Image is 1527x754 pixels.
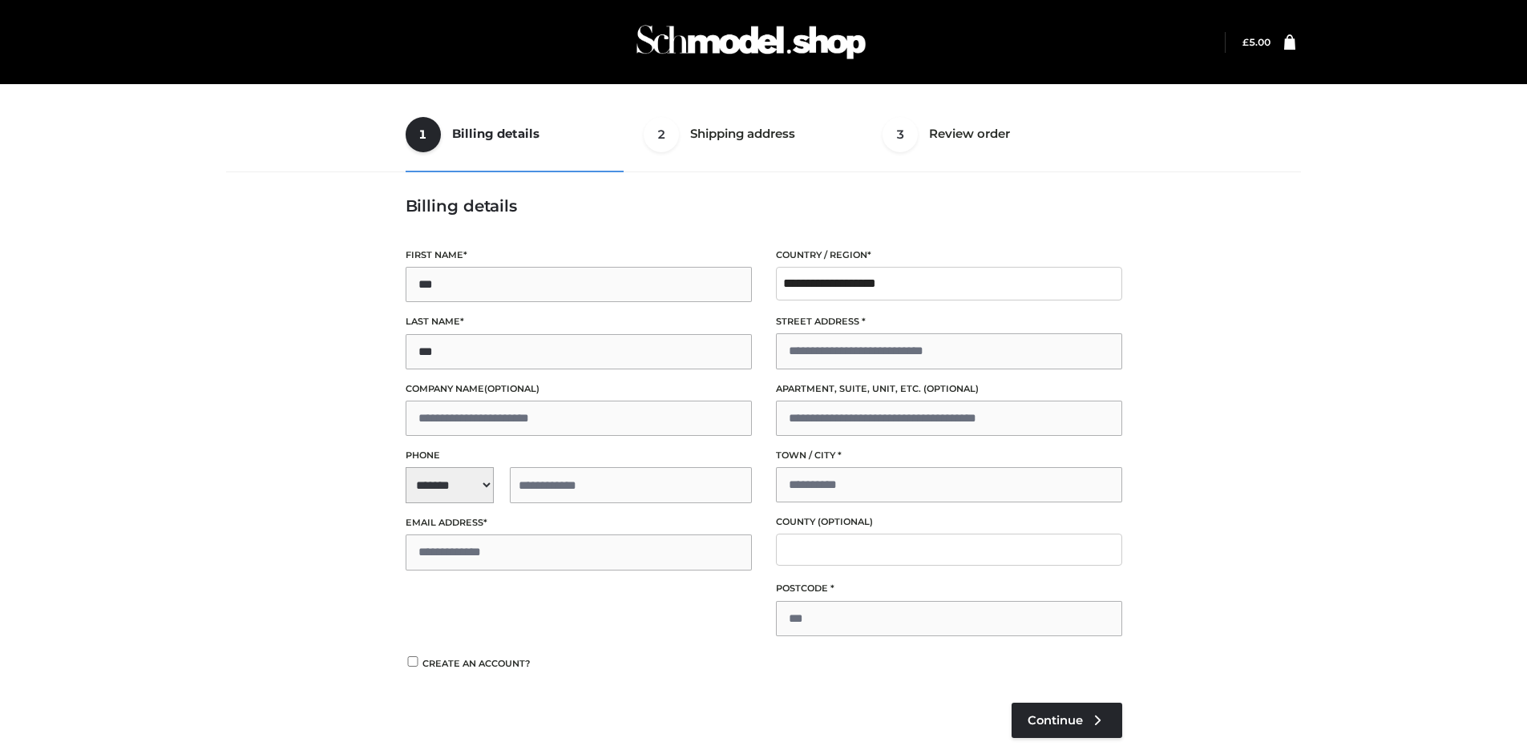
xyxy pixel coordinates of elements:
[631,10,871,74] img: Schmodel Admin 964
[1012,703,1122,738] a: Continue
[406,656,420,667] input: Create an account?
[406,196,1122,216] h3: Billing details
[776,381,1122,397] label: Apartment, suite, unit, etc.
[923,383,979,394] span: (optional)
[1242,36,1270,48] bdi: 5.00
[406,515,752,530] label: Email address
[818,516,873,527] span: (optional)
[1242,36,1249,48] span: £
[776,448,1122,463] label: Town / City
[406,448,752,463] label: Phone
[422,658,531,669] span: Create an account?
[406,248,752,263] label: First name
[776,514,1122,530] label: County
[776,581,1122,596] label: Postcode
[1028,713,1083,728] span: Continue
[776,314,1122,329] label: Street address
[1242,36,1270,48] a: £5.00
[776,248,1122,263] label: Country / Region
[406,314,752,329] label: Last name
[406,381,752,397] label: Company name
[484,383,539,394] span: (optional)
